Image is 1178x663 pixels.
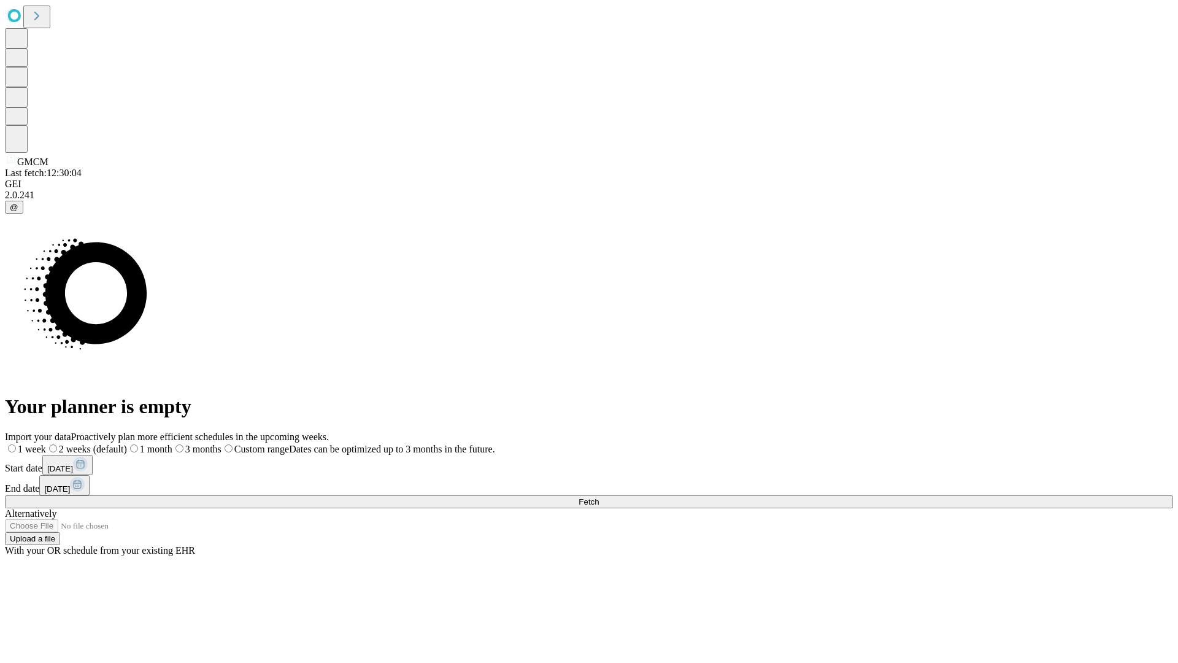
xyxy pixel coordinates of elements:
[579,497,599,506] span: Fetch
[59,444,127,454] span: 2 weeks (default)
[8,444,16,452] input: 1 week
[289,444,495,454] span: Dates can be optimized up to 3 months in the future.
[5,545,195,556] span: With your OR schedule from your existing EHR
[5,432,71,442] span: Import your data
[5,475,1173,495] div: End date
[5,179,1173,190] div: GEI
[185,444,221,454] span: 3 months
[39,475,90,495] button: [DATE]
[175,444,183,452] input: 3 months
[5,201,23,214] button: @
[5,455,1173,475] div: Start date
[18,444,46,454] span: 1 week
[5,190,1173,201] div: 2.0.241
[10,203,18,212] span: @
[49,444,57,452] input: 2 weeks (default)
[140,444,172,454] span: 1 month
[5,395,1173,418] h1: Your planner is empty
[71,432,329,442] span: Proactively plan more efficient schedules in the upcoming weeks.
[47,464,73,473] span: [DATE]
[5,168,82,178] span: Last fetch: 12:30:04
[44,484,70,494] span: [DATE]
[5,495,1173,508] button: Fetch
[130,444,138,452] input: 1 month
[17,157,48,167] span: GMCM
[5,508,56,519] span: Alternatively
[234,444,289,454] span: Custom range
[5,532,60,545] button: Upload a file
[225,444,233,452] input: Custom rangeDates can be optimized up to 3 months in the future.
[42,455,93,475] button: [DATE]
